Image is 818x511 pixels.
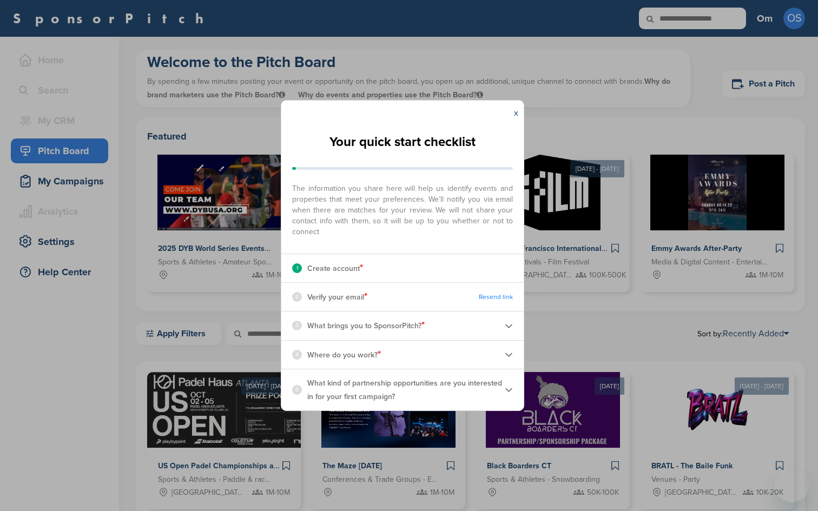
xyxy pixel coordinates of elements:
[292,350,302,360] div: 4
[292,178,513,237] span: The information you share here will help us identify events and properties that meet your prefere...
[307,376,505,403] p: What kind of partnership opportunities are you interested in for your first campaign?
[292,385,302,395] div: 5
[292,321,302,330] div: 3
[329,130,476,154] h2: Your quick start checklist
[307,348,381,362] p: Where do you work?
[307,261,363,275] p: Create account
[505,322,513,330] img: Checklist arrow 2
[292,263,302,273] div: 1
[307,290,367,304] p: Verify your email
[307,318,425,333] p: What brings you to SponsorPitch?
[292,292,302,302] div: 2
[479,293,513,301] a: Resend link
[514,108,518,118] a: x
[505,386,513,394] img: Checklist arrow 2
[505,350,513,359] img: Checklist arrow 2
[775,468,809,502] iframe: Button to launch messaging window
